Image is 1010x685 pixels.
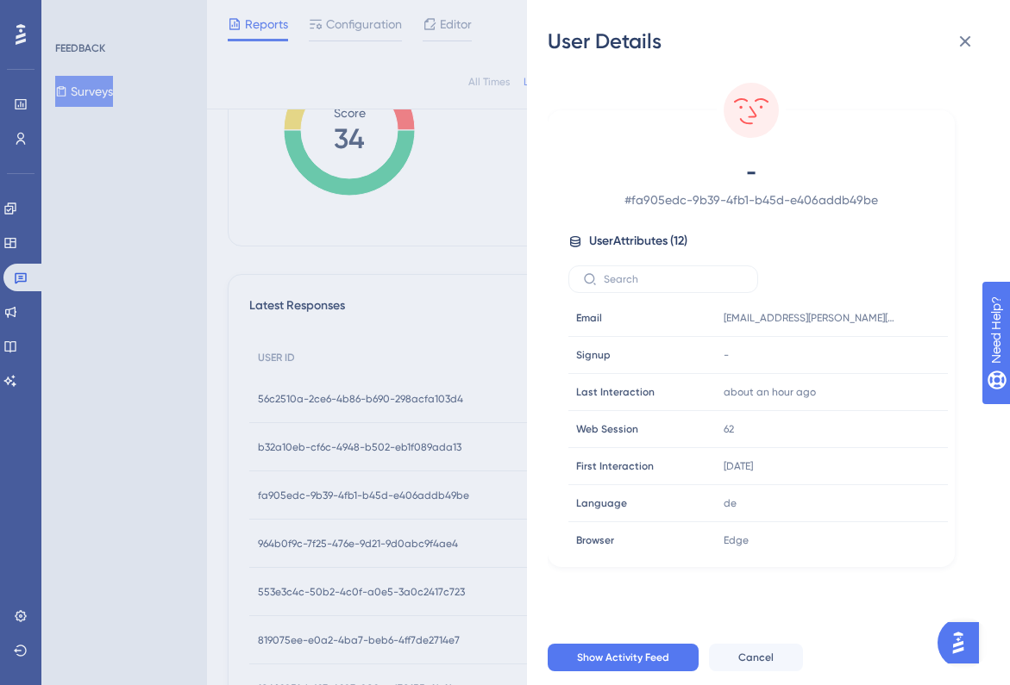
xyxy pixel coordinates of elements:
span: Signup [576,348,611,362]
span: - [724,348,729,362]
span: de [724,496,737,510]
time: [DATE] [724,460,753,472]
span: [EMAIL_ADDRESS][PERSON_NAME][DOMAIN_NAME] [724,311,896,325]
span: 62 [724,422,734,436]
iframe: UserGuiding AI Assistant Launcher [938,617,989,669]
span: Email [576,311,602,325]
span: Language [576,496,627,510]
button: Cancel [709,644,803,671]
span: Edge [724,533,749,547]
span: Show Activity Feed [577,651,669,664]
time: about an hour ago [724,386,816,398]
span: Web Session [576,422,638,436]
span: # fa905edc-9b39-4fb1-b45d-e406addb49be [599,190,903,210]
span: Cancel [738,651,774,664]
span: - [599,159,903,186]
input: Search [604,273,743,285]
span: Need Help? [41,4,108,25]
span: First Interaction [576,459,654,473]
button: Show Activity Feed [548,644,699,671]
span: Last Interaction [576,385,655,399]
span: Browser [576,533,614,547]
span: User Attributes ( 12 ) [589,231,687,252]
div: User Details [548,28,989,55]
